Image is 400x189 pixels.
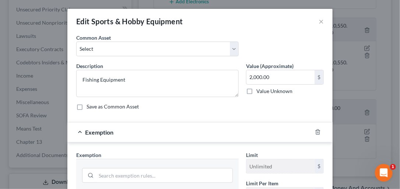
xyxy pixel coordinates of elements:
div: $ [315,70,323,84]
label: Value Unknown [256,88,292,95]
label: Save as Common Asset [87,103,139,110]
input: 0.00 [246,70,315,84]
div: $ [315,159,323,173]
span: Description [76,63,103,69]
button: × [319,17,324,26]
span: 1 [390,164,396,170]
span: Exemption [76,152,101,158]
input: Search exemption rules... [96,168,232,182]
label: Common Asset [76,34,111,42]
span: Exemption [85,129,113,136]
input: -- [246,159,315,173]
div: Edit Sports & Hobby Equipment [76,16,183,26]
span: Limit [246,152,258,158]
label: Limit Per Item [246,179,278,187]
iframe: Intercom live chat [375,164,393,182]
label: Value (Approximate) [246,62,294,70]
